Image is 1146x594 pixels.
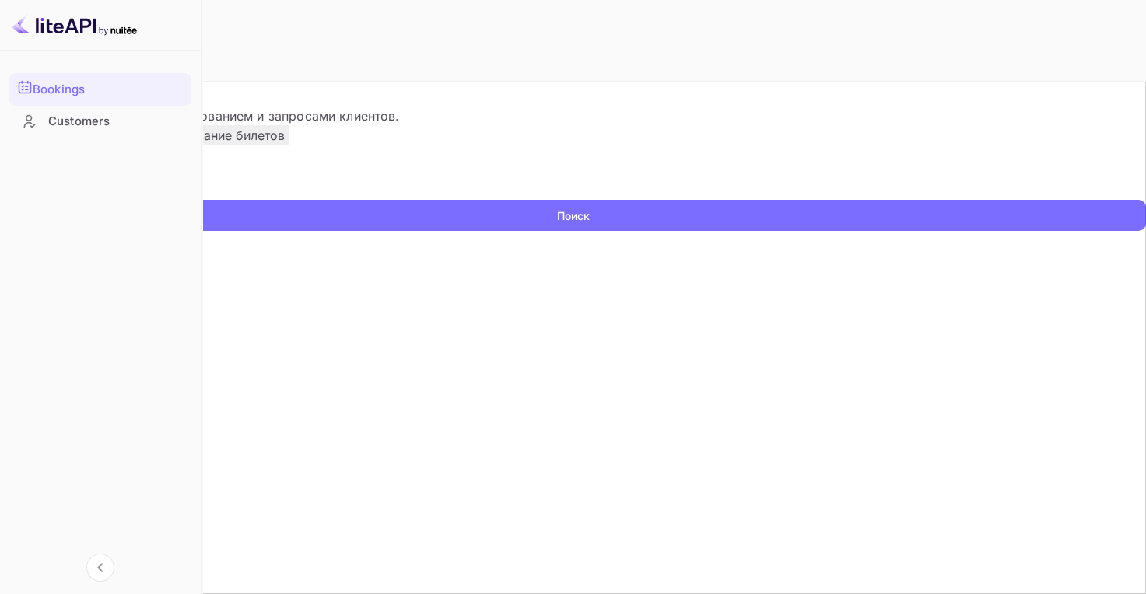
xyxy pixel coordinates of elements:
div: Customers [9,107,191,137]
img: Логотип LiteAPI [12,12,137,37]
ya-tr-span: Поиск [557,208,590,224]
div: Customers [48,113,184,131]
ya-tr-span: Отслеживание билетов [144,128,285,143]
div: Bookings [33,81,184,99]
a: Bookings [9,73,191,104]
a: Customers [9,107,191,135]
button: Свернуть навигацию [86,554,114,582]
div: Bookings [9,73,191,106]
